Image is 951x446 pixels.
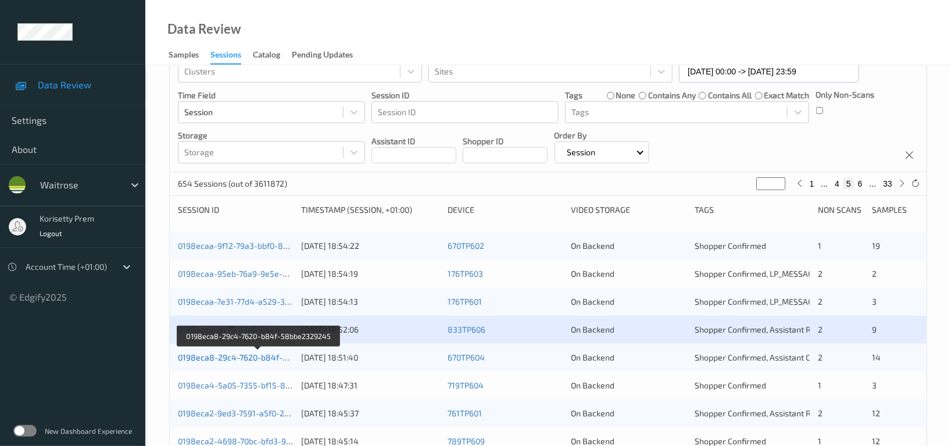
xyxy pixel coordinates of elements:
div: On Backend [571,296,687,308]
span: 2 [873,269,877,279]
a: 0198eca2-4698-70bc-bfd3-92af3340bc25 [178,436,335,446]
div: Timestamp (Session, +01:00) [301,204,439,216]
div: On Backend [571,352,687,363]
div: Samples [873,204,918,216]
span: 1 [818,380,821,390]
a: 789TP609 [448,436,485,446]
div: On Backend [571,324,687,336]
a: 833TP606 [448,324,485,334]
div: Catalog [253,49,280,63]
span: 3 [873,380,877,390]
p: Time Field [178,90,365,101]
span: Shopper Confirmed, LP_MESSAGE_IGNORED_BUSY [695,269,878,279]
span: 3 [873,297,877,306]
a: 0198eca8-8c79-73e0-86eb-e66f4bff26e2 [178,324,334,334]
p: Assistant ID [371,135,456,147]
span: Shopper Confirmed [695,436,766,446]
label: exact match [764,90,809,101]
a: 0198ecaa-7e31-77d4-a529-33f4b4e063e4 [178,297,336,306]
span: 2 [818,408,823,418]
a: Samples [169,47,210,63]
a: 761TP601 [448,408,482,418]
button: 33 [880,179,896,189]
div: [DATE] 18:52:06 [301,324,439,336]
p: Tags [565,90,582,101]
div: Tags [695,204,810,216]
span: 1 [818,436,821,446]
span: 19 [873,241,881,251]
span: 2 [818,269,823,279]
a: 719TP604 [448,380,484,390]
span: 2 [818,324,823,334]
a: 0198eca4-5a05-7355-bf15-8fdd3d815c11 [178,380,331,390]
a: 176TP601 [448,297,482,306]
span: Shopper Confirmed [695,380,766,390]
a: 0198eca2-9ed3-7591-a5f0-2a2659a9fd8e [178,408,334,418]
button: 1 [806,179,818,189]
div: Session ID [178,204,293,216]
label: contains all [708,90,752,101]
span: 12 [873,408,881,418]
span: 2 [818,352,823,362]
span: 1 [818,241,821,251]
p: Storage [178,130,365,141]
div: [DATE] 18:54:13 [301,296,439,308]
a: Pending Updates [292,47,364,63]
div: [DATE] 18:47:31 [301,380,439,391]
div: Video Storage [571,204,687,216]
a: Catalog [253,47,292,63]
div: [DATE] 18:54:22 [301,240,439,252]
span: 9 [873,324,877,334]
div: [DATE] 18:54:19 [301,268,439,280]
div: Non Scans [818,204,864,216]
span: Shopper Confirmed, LP_MESSAGE_IGNORED_BUSY [695,297,878,306]
div: [DATE] 18:51:40 [301,352,439,363]
div: On Backend [571,240,687,252]
button: 4 [831,179,843,189]
button: ... [866,179,880,189]
span: 2 [818,297,823,306]
label: contains any [648,90,696,101]
a: 176TP603 [448,269,483,279]
div: Samples [169,49,199,63]
p: 654 Sessions (out of 3611872) [178,178,287,190]
a: 0198ecaa-95eb-76a9-9e5e-986fb6ee1fdd [178,269,334,279]
p: Only Non-Scans [816,89,875,101]
div: [DATE] 18:45:37 [301,408,439,419]
span: Shopper Confirmed [695,241,766,251]
div: On Backend [571,380,687,391]
div: Device [448,204,563,216]
span: 14 [873,352,881,362]
a: 670TP602 [448,241,484,251]
a: Sessions [210,47,253,65]
span: Shopper Confirmed, Assistant Rejected [695,408,839,418]
button: 5 [843,179,855,189]
p: Shopper ID [463,135,548,147]
div: Data Review [167,23,241,35]
div: Pending Updates [292,49,353,63]
span: Shopper Confirmed, Assistant Confirmed [695,352,844,362]
span: 12 [873,436,881,446]
div: Sessions [210,49,241,65]
div: On Backend [571,268,687,280]
span: Shopper Confirmed, Assistant Rejected [695,324,839,334]
a: 670TP604 [448,352,485,362]
p: Session ID [371,90,559,101]
p: Session [563,147,600,158]
label: none [616,90,636,101]
a: 0198ecaa-9f12-79a3-bbf0-869f7389b644 [178,241,334,251]
div: On Backend [571,408,687,419]
a: 0198eca8-29c4-7620-b84f-58bbe2329245 [178,352,339,362]
p: Order By [555,130,650,141]
button: ... [818,179,832,189]
button: 6 [855,179,866,189]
